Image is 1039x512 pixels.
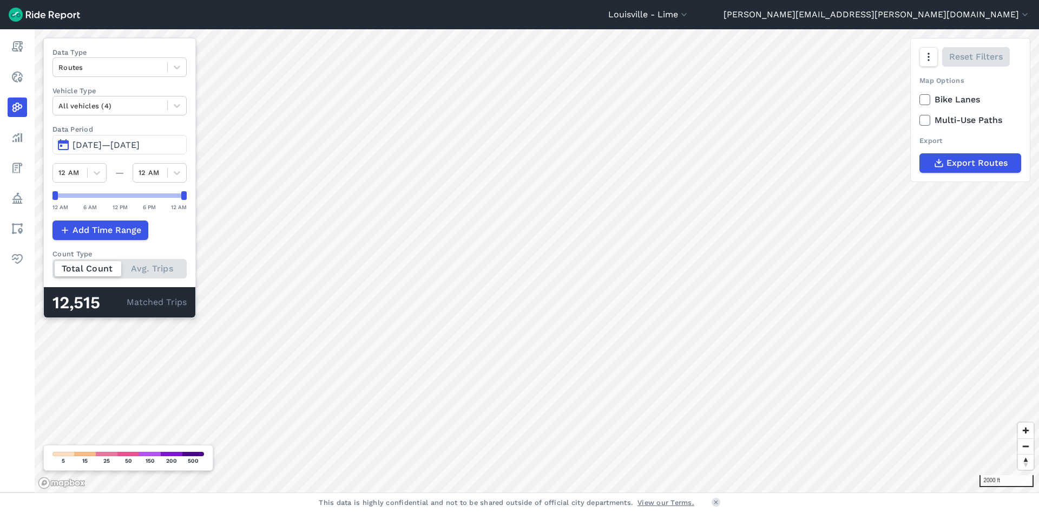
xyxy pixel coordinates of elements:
label: Data Type [52,47,187,57]
button: Louisville - Lime [608,8,689,21]
a: Report [8,37,27,56]
a: Analyze [8,128,27,147]
span: Export Routes [946,157,1008,170]
button: Zoom in [1018,423,1034,438]
div: 2000 ft [979,475,1034,487]
a: Heatmaps [8,98,27,117]
span: Reset Filters [949,50,1003,63]
label: Bike Lanes [919,93,1021,106]
a: Policy [8,189,27,208]
div: 6 PM [143,202,156,212]
button: [DATE]—[DATE] [52,135,187,154]
a: Health [8,249,27,269]
button: Zoom out [1018,438,1034,454]
div: 6 AM [83,202,97,212]
button: Reset Filters [942,47,1010,67]
a: Mapbox logo [38,477,86,489]
canvas: Map [35,29,1039,492]
div: Matched Trips [44,287,195,317]
div: Count Type [52,249,187,259]
span: Add Time Range [73,224,141,237]
div: Export [919,135,1021,146]
a: Realtime [8,67,27,87]
label: Vehicle Type [52,86,187,96]
button: Export Routes [919,153,1021,173]
div: Map Options [919,75,1021,86]
div: 12 AM [52,202,68,212]
a: Areas [8,219,27,238]
div: 12,515 [52,296,127,310]
a: Fees [8,158,27,178]
label: Multi-Use Paths [919,114,1021,127]
button: Add Time Range [52,221,148,240]
div: 12 AM [171,202,187,212]
div: — [107,166,133,179]
img: Ride Report [9,8,80,22]
span: [DATE]—[DATE] [73,140,140,150]
label: Data Period [52,124,187,134]
button: [PERSON_NAME][EMAIL_ADDRESS][PERSON_NAME][DOMAIN_NAME] [724,8,1030,21]
a: View our Terms. [637,497,694,508]
div: 12 PM [113,202,128,212]
button: Reset bearing to north [1018,454,1034,470]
